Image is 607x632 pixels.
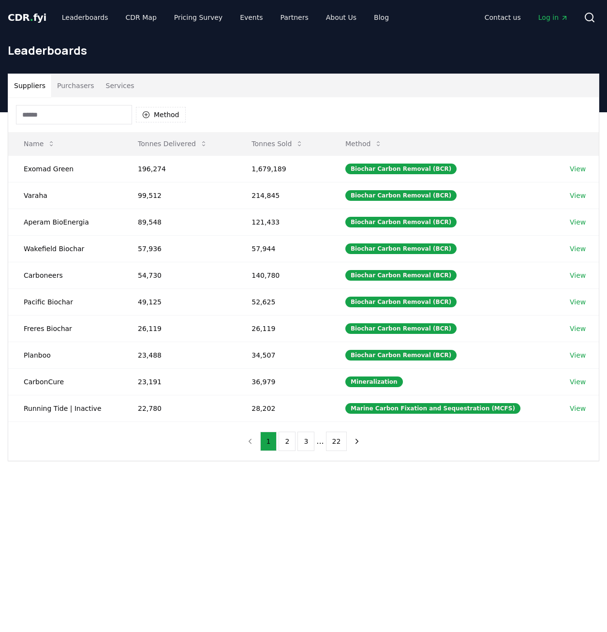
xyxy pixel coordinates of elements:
td: 1,679,189 [236,155,330,182]
nav: Main [54,9,397,26]
a: Log in [531,9,576,26]
button: next page [349,432,365,451]
td: Carboneers [8,262,122,288]
button: Services [100,74,140,97]
button: 1 [260,432,277,451]
div: Biochar Carbon Removal (BCR) [345,297,457,307]
a: View [570,377,586,387]
div: Biochar Carbon Removal (BCR) [345,190,457,201]
td: Running Tide | Inactive [8,395,122,421]
div: Biochar Carbon Removal (BCR) [345,270,457,281]
td: Planboo [8,342,122,368]
div: Biochar Carbon Removal (BCR) [345,323,457,334]
td: Exomad Green [8,155,122,182]
button: 22 [326,432,347,451]
a: Contact us [477,9,529,26]
td: 89,548 [122,209,236,235]
td: 26,119 [122,315,236,342]
div: Mineralization [345,376,403,387]
a: Partners [273,9,316,26]
span: . [30,12,33,23]
td: 23,191 [122,368,236,395]
td: 99,512 [122,182,236,209]
a: About Us [318,9,364,26]
div: Marine Carbon Fixation and Sequestration (MCFS) [345,403,520,414]
button: Tonnes Sold [244,134,311,153]
a: Pricing Survey [166,9,230,26]
div: Biochar Carbon Removal (BCR) [345,243,457,254]
td: Varaha [8,182,122,209]
td: Wakefield Biochar [8,235,122,262]
button: Suppliers [8,74,51,97]
button: Method [136,107,186,122]
button: Method [338,134,390,153]
div: Biochar Carbon Removal (BCR) [345,350,457,361]
td: 26,119 [236,315,330,342]
button: 3 [297,432,314,451]
a: View [570,244,586,254]
td: Freres Biochar [8,315,122,342]
nav: Main [477,9,576,26]
a: View [570,164,586,174]
td: 140,780 [236,262,330,288]
td: 121,433 [236,209,330,235]
button: 2 [279,432,296,451]
a: Leaderboards [54,9,116,26]
a: CDR.fyi [8,11,46,24]
span: Log in [538,13,568,22]
td: 52,625 [236,288,330,315]
td: 28,202 [236,395,330,421]
h1: Leaderboards [8,43,599,58]
span: CDR fyi [8,12,46,23]
div: Biochar Carbon Removal (BCR) [345,217,457,227]
a: CDR Map [118,9,164,26]
button: Name [16,134,63,153]
a: Blog [366,9,397,26]
td: 23,488 [122,342,236,368]
td: 57,944 [236,235,330,262]
td: 57,936 [122,235,236,262]
td: Aperam BioEnergia [8,209,122,235]
td: 54,730 [122,262,236,288]
td: 36,979 [236,368,330,395]
a: View [570,350,586,360]
a: View [570,324,586,333]
a: View [570,271,586,280]
td: 34,507 [236,342,330,368]
td: 214,845 [236,182,330,209]
a: View [570,404,586,413]
td: CarbonCure [8,368,122,395]
a: View [570,217,586,227]
td: Pacific Biochar [8,288,122,315]
div: Biochar Carbon Removal (BCR) [345,164,457,174]
a: Events [232,9,270,26]
td: 49,125 [122,288,236,315]
button: Tonnes Delivered [130,134,215,153]
li: ... [316,436,324,447]
a: View [570,297,586,307]
button: Purchasers [51,74,100,97]
td: 196,274 [122,155,236,182]
a: View [570,191,586,200]
td: 22,780 [122,395,236,421]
